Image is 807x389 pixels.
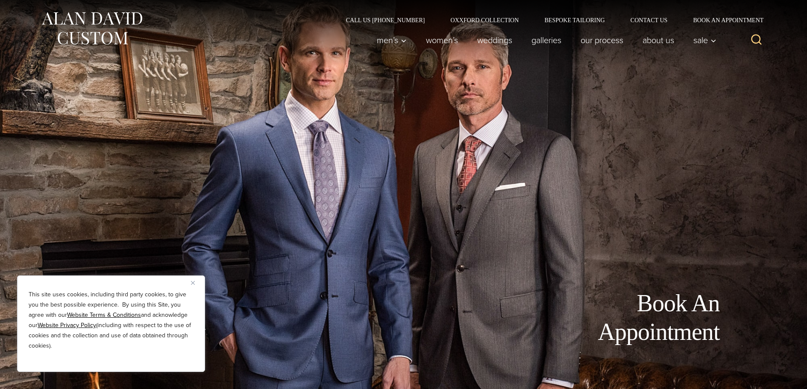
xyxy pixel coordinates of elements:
[467,32,522,49] a: weddings
[191,278,201,288] button: Close
[333,17,767,23] nav: Secondary Navigation
[41,9,143,47] img: Alan David Custom
[67,310,141,319] a: Website Terms & Conditions
[377,36,407,44] span: Men’s
[528,289,720,346] h1: Book An Appointment
[633,32,684,49] a: About Us
[522,32,571,49] a: Galleries
[693,36,716,44] span: Sale
[38,321,96,330] a: Website Privacy Policy
[416,32,467,49] a: Women’s
[618,17,681,23] a: Contact Us
[571,32,633,49] a: Our Process
[29,290,194,351] p: This site uses cookies, including third party cookies, to give you the best possible experience. ...
[746,30,767,50] button: View Search Form
[437,17,531,23] a: Oxxford Collection
[367,32,721,49] nav: Primary Navigation
[191,281,195,285] img: Close
[680,17,766,23] a: Book an Appointment
[333,17,438,23] a: Call Us [PHONE_NUMBER]
[531,17,617,23] a: Bespoke Tailoring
